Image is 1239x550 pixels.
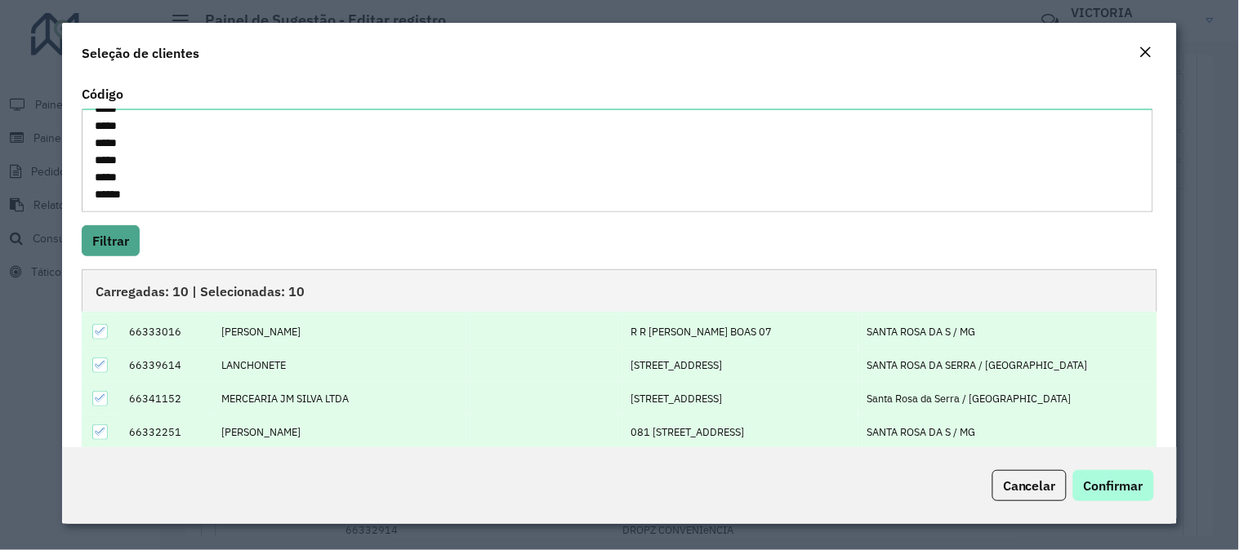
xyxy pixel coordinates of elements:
button: Close [1134,42,1157,64]
td: 66341152 [120,382,213,415]
td: [STREET_ADDRESS] [622,382,858,415]
em: Fechar [1139,46,1152,59]
td: SANTA ROSA DA S / MG [858,315,1157,348]
label: Código [82,84,123,104]
td: SANTA ROSA DA SERRA / [GEOGRAPHIC_DATA] [858,348,1157,382]
button: Filtrar [82,225,140,256]
td: 66339614 [120,348,213,382]
td: MERCEARIA JM SILVA LTDA [213,382,470,415]
span: Confirmar [1084,477,1143,494]
td: LANCHONETE [213,348,470,382]
div: Carregadas: 10 | Selecionadas: 10 [82,269,1157,312]
span: Cancelar [1003,477,1056,494]
td: [PERSON_NAME] [213,415,470,449]
td: [PERSON_NAME] [213,315,470,348]
h4: Seleção de clientes [82,43,199,63]
td: 66332251 [120,415,213,449]
td: Santa Rosa da Serra / [GEOGRAPHIC_DATA] [858,382,1157,415]
td: 081 [STREET_ADDRESS] [622,415,858,449]
td: SANTA ROSA DA S / MG [858,415,1157,449]
button: Cancelar [992,470,1067,501]
td: R R [PERSON_NAME] BOAS 07 [622,315,858,348]
button: Confirmar [1073,470,1154,501]
td: 66333016 [120,315,213,348]
td: [STREET_ADDRESS] [622,348,858,382]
